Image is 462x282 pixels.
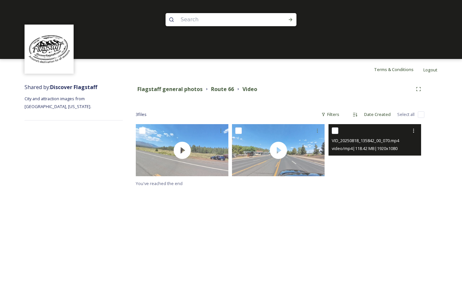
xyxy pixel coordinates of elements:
[397,111,415,118] span: Select all
[332,138,399,143] span: VID_20250818_135842_00_070.mp4
[374,66,423,73] a: Terms & Conditions
[374,66,414,72] span: Terms & Conditions
[25,96,91,109] span: City and attraction images from [GEOGRAPHIC_DATA], [US_STATE].
[26,26,73,73] img: Untitled%20design%20(1).png
[318,108,343,121] div: Filters
[136,111,147,118] span: 3 file s
[242,85,257,93] strong: Video
[136,124,228,176] img: thumbnail
[232,124,325,176] img: thumbnail
[211,85,234,93] strong: Route 66
[423,67,437,73] span: Logout
[137,85,203,93] strong: Flagstaff general photos
[25,84,97,91] span: Shared by:
[50,84,97,91] strong: Discover Flagstaff
[136,180,183,186] span: You've reached the end
[361,108,394,121] div: Date Created
[332,145,398,151] span: video/mp4 | 118.42 MB | 1920 x 1080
